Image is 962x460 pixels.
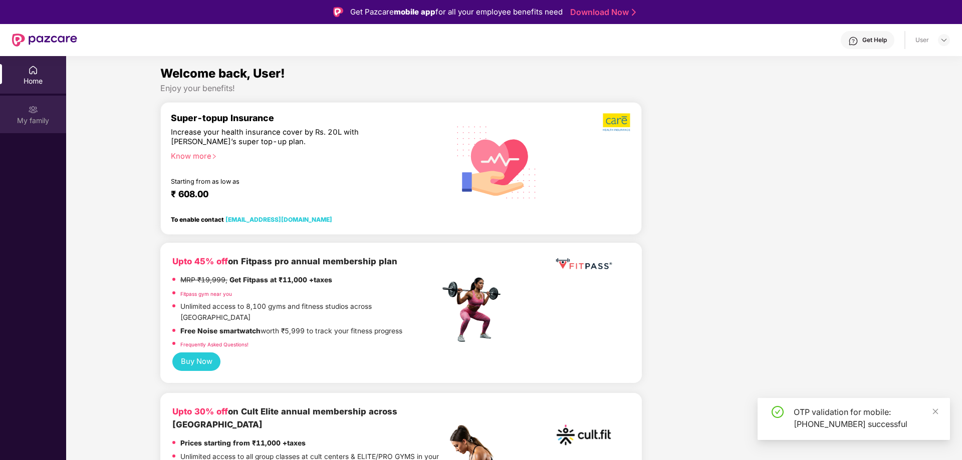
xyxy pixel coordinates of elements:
[225,216,332,223] a: [EMAIL_ADDRESS][DOMAIN_NAME]
[171,152,433,159] div: Know more
[172,352,220,371] button: Buy Now
[172,406,228,416] b: Upto 30% off
[180,439,306,447] strong: Prices starting from ₹11,000 +taxes
[172,406,397,429] b: on Cult Elite annual membership across [GEOGRAPHIC_DATA]
[171,128,396,147] div: Increase your health insurance cover by Rs. 20L with [PERSON_NAME]’s super top-up plan.
[915,36,929,44] div: User
[570,7,633,18] a: Download Now
[862,36,887,44] div: Get Help
[12,34,77,47] img: New Pazcare Logo
[28,65,38,75] img: svg+xml;base64,PHN2ZyBpZD0iSG9tZSIgeG1sbnM9Imh0dHA6Ly93d3cudzMub3JnLzIwMDAvc3ZnIiB3aWR0aD0iMjAiIG...
[932,408,939,415] span: close
[171,178,397,185] div: Starting from as low as
[180,327,261,335] strong: Free Noise smartwatch
[350,6,563,18] div: Get Pazcare for all your employee benefits need
[180,291,232,297] a: Fitpass gym near you
[554,255,614,273] img: fppp.png
[632,7,636,18] img: Stroke
[171,189,429,201] div: ₹ 608.00
[229,276,332,284] strong: Get Fitpass at ₹11,000 +taxes
[180,276,227,284] del: MRP ₹19,999,
[772,406,784,418] span: check-circle
[439,275,510,345] img: fpp.png
[180,301,439,323] p: Unlimited access to 8,100 gyms and fitness studios across [GEOGRAPHIC_DATA]
[180,341,249,347] a: Frequently Asked Questions!
[848,36,858,46] img: svg+xml;base64,PHN2ZyBpZD0iSGVscC0zMngzMiIgeG1sbnM9Imh0dHA6Ly93d3cudzMub3JnLzIwMDAvc3ZnIiB3aWR0aD...
[171,113,439,123] div: Super-topup Insurance
[794,406,938,430] div: OTP validation for mobile: [PHONE_NUMBER] successful
[211,154,217,159] span: right
[333,7,343,17] img: Logo
[28,105,38,115] img: svg+xml;base64,PHN2ZyB3aWR0aD0iMjAiIGhlaWdodD0iMjAiIHZpZXdCb3g9IjAgMCAyMCAyMCIgZmlsbD0ibm9uZSIgeG...
[394,7,435,17] strong: mobile app
[172,256,228,266] b: Upto 45% off
[449,113,545,210] img: svg+xml;base64,PHN2ZyB4bWxucz0iaHR0cDovL3d3dy53My5vcmcvMjAwMC9zdmciIHhtbG5zOnhsaW5rPSJodHRwOi8vd3...
[180,326,402,337] p: worth ₹5,999 to track your fitness progress
[171,216,332,223] div: To enable contact
[172,256,397,266] b: on Fitpass pro annual membership plan
[603,113,631,132] img: b5dec4f62d2307b9de63beb79f102df3.png
[160,66,285,81] span: Welcome back, User!
[940,36,948,44] img: svg+xml;base64,PHN2ZyBpZD0iRHJvcGRvd24tMzJ4MzIiIHhtbG5zPSJodHRwOi8vd3d3LnczLm9yZy8yMDAwL3N2ZyIgd2...
[160,83,868,94] div: Enjoy your benefits!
